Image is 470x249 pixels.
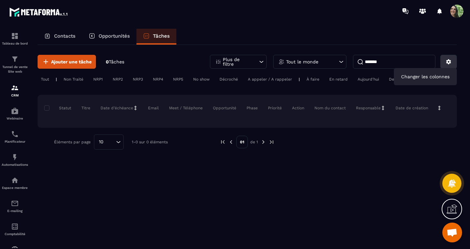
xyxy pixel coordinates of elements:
[82,29,136,45] a: Opportunités
[132,140,168,144] p: 1-0 sur 0 éléments
[2,93,28,97] p: CRM
[9,6,69,18] img: logo
[54,33,75,39] p: Contacts
[245,75,295,83] div: A appeler / A rappeler
[2,163,28,166] p: Automatisations
[99,33,130,39] p: Opportunités
[46,105,71,111] p: Statut
[213,105,236,111] p: Opportunité
[54,140,91,144] p: Éléments par page
[2,50,28,79] a: formationformationTunnel de vente Site web
[236,136,248,148] p: 01
[150,75,166,83] div: NRP4
[2,79,28,102] a: formationformationCRM
[268,105,282,111] p: Priorité
[38,75,52,83] div: Tout
[51,58,92,65] span: Ajouter une tâche
[2,140,28,143] p: Planificateur
[81,105,90,111] p: Titre
[303,75,323,83] div: À faire
[106,138,114,146] input: Search for option
[11,176,19,184] img: automations
[442,223,462,242] div: Ouvrir le chat
[11,55,19,63] img: formation
[2,42,28,45] p: Tableau de bord
[354,75,382,83] div: Aujourd'hui
[106,59,124,65] p: 0
[220,139,226,145] img: prev
[11,84,19,92] img: formation
[2,148,28,171] a: automationsautomationsAutomatisations
[260,139,266,145] img: next
[2,27,28,50] a: formationformationTableau de bord
[2,117,28,120] p: Webinaire
[11,130,19,138] img: scheduler
[386,75,407,83] div: Demain
[326,75,351,83] div: En retard
[190,75,213,83] div: No show
[2,102,28,125] a: automationsautomationsWebinaire
[38,29,82,45] a: Contacts
[292,105,304,111] p: Action
[153,33,170,39] p: Tâches
[2,209,28,213] p: E-mailing
[2,65,28,74] p: Tunnel de vente Site web
[250,139,258,145] p: de 1
[148,105,159,111] p: Email
[356,105,381,111] p: Responsable
[97,138,106,146] span: 10
[11,107,19,115] img: automations
[109,59,124,64] span: Tâches
[299,77,300,82] p: |
[11,223,19,231] img: accountant
[56,77,57,82] p: |
[216,75,241,83] div: Décroché
[130,75,146,83] div: NRP3
[170,75,187,83] div: NRP5
[2,232,28,236] p: Comptabilité
[269,139,275,145] img: next
[2,171,28,195] a: automationsautomationsEspace membre
[94,134,124,150] div: Search for option
[2,186,28,190] p: Espace membre
[60,75,87,83] div: Non Traité
[101,105,133,111] p: Date d’échéance
[286,59,318,64] p: Tout le monde
[169,105,203,111] p: Meet / Téléphone
[396,105,428,111] p: Date de création
[2,195,28,218] a: emailemailE-mailing
[314,105,346,111] p: Nom du contact
[11,199,19,207] img: email
[11,153,19,161] img: automations
[11,32,19,40] img: formation
[38,55,96,69] button: Ajouter une tâche
[397,71,454,82] p: Changer les colonnes
[2,125,28,148] a: schedulerschedulerPlanificateur
[2,218,28,241] a: accountantaccountantComptabilité
[90,75,106,83] div: NRP1
[136,29,176,45] a: Tâches
[228,139,234,145] img: prev
[109,75,126,83] div: NRP2
[223,57,252,66] p: Plus de filtre
[247,105,258,111] p: Phase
